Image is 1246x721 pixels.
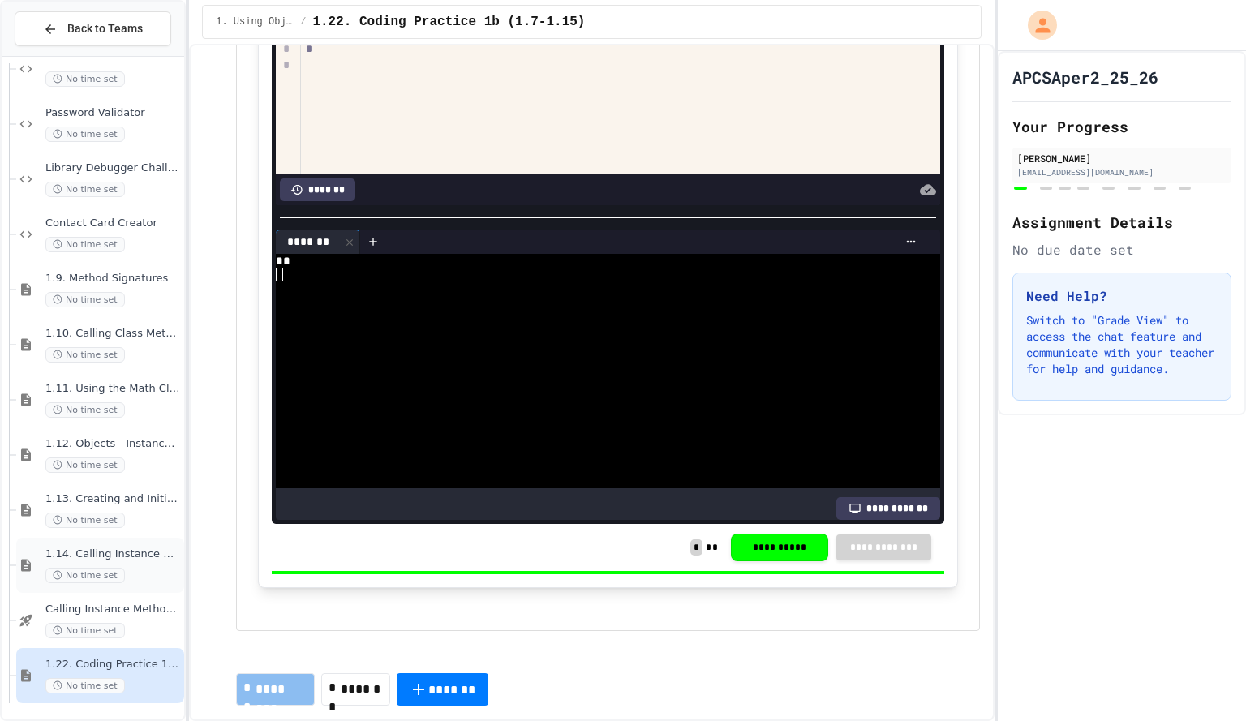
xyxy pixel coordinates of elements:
[45,237,125,252] span: No time set
[45,603,181,616] span: Calling Instance Methods - Topic 1.14
[45,568,125,583] span: No time set
[1012,211,1231,234] h2: Assignment Details
[1017,166,1227,178] div: [EMAIL_ADDRESS][DOMAIN_NAME]
[1026,312,1218,377] p: Switch to "Grade View" to access the chat feature and communicate with your teacher for help and ...
[45,272,181,285] span: 1.9. Method Signatures
[45,437,181,451] span: 1.12. Objects - Instances of Classes
[45,347,125,363] span: No time set
[300,15,306,28] span: /
[45,127,125,142] span: No time set
[45,658,181,672] span: 1.22. Coding Practice 1b (1.7-1.15)
[45,382,181,396] span: 1.11. Using the Math Class
[45,457,125,473] span: No time set
[45,492,181,506] span: 1.13. Creating and Initializing Objects: Constructors
[1012,115,1231,138] h2: Your Progress
[45,161,181,175] span: Library Debugger Challenge
[1012,66,1158,88] h1: APCSAper2_25_26
[1017,151,1227,165] div: [PERSON_NAME]
[45,402,125,418] span: No time set
[45,106,181,120] span: Password Validator
[45,182,125,197] span: No time set
[67,20,143,37] span: Back to Teams
[1026,286,1218,306] h3: Need Help?
[45,217,181,230] span: Contact Card Creator
[15,11,171,46] button: Back to Teams
[45,547,181,561] span: 1.14. Calling Instance Methods
[216,15,294,28] span: 1. Using Objects and Methods
[1012,240,1231,260] div: No due date set
[312,12,585,32] span: 1.22. Coding Practice 1b (1.7-1.15)
[45,292,125,307] span: No time set
[45,623,125,638] span: No time set
[45,327,181,341] span: 1.10. Calling Class Methods
[45,71,125,87] span: No time set
[45,513,125,528] span: No time set
[45,678,125,693] span: No time set
[1011,6,1061,44] div: My Account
